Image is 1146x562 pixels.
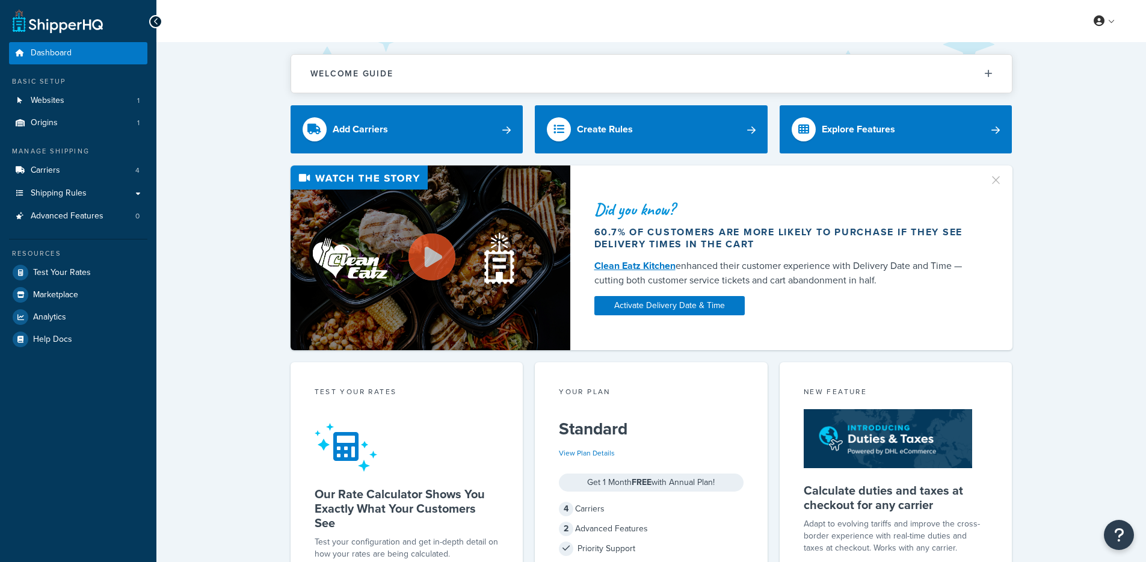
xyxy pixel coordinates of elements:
[822,121,895,138] div: Explore Features
[9,42,147,64] a: Dashboard
[9,329,147,350] a: Help Docs
[9,306,147,328] a: Analytics
[780,105,1012,153] a: Explore Features
[31,96,64,106] span: Websites
[31,165,60,176] span: Carriers
[9,76,147,87] div: Basic Setup
[33,268,91,278] span: Test Your Rates
[9,159,147,182] li: Carriers
[291,165,570,350] img: Video thumbnail
[31,48,72,58] span: Dashboard
[559,448,615,459] a: View Plan Details
[9,284,147,306] a: Marketplace
[594,296,745,315] a: Activate Delivery Date & Time
[594,259,975,288] div: enhanced their customer experience with Delivery Date and Time — cutting both customer service ti...
[9,249,147,259] div: Resources
[9,159,147,182] a: Carriers4
[559,501,744,517] div: Carriers
[559,522,573,536] span: 2
[804,386,988,400] div: New Feature
[632,476,652,489] strong: FREE
[315,536,499,560] div: Test your configuration and get in-depth detail on how your rates are being calculated.
[333,121,388,138] div: Add Carriers
[9,112,147,134] a: Origins1
[9,182,147,205] a: Shipping Rules
[135,211,140,221] span: 0
[291,55,1012,93] button: Welcome Guide
[9,146,147,156] div: Manage Shipping
[594,259,676,273] a: Clean Eatz Kitchen
[31,188,87,199] span: Shipping Rules
[804,483,988,512] h5: Calculate duties and taxes at checkout for any carrier
[33,335,72,345] span: Help Docs
[9,90,147,112] li: Websites
[137,96,140,106] span: 1
[9,90,147,112] a: Websites1
[9,262,147,283] a: Test Your Rates
[33,290,78,300] span: Marketplace
[559,474,744,492] div: Get 1 Month with Annual Plan!
[315,487,499,530] h5: Our Rate Calculator Shows You Exactly What Your Customers See
[310,69,393,78] h2: Welcome Guide
[594,201,975,218] div: Did you know?
[33,312,66,323] span: Analytics
[559,419,744,439] h5: Standard
[535,105,768,153] a: Create Rules
[9,205,147,227] li: Advanced Features
[559,540,744,557] div: Priority Support
[559,386,744,400] div: Your Plan
[315,386,499,400] div: Test your rates
[9,205,147,227] a: Advanced Features0
[577,121,633,138] div: Create Rules
[135,165,140,176] span: 4
[31,118,58,128] span: Origins
[559,502,573,516] span: 4
[559,520,744,537] div: Advanced Features
[9,112,147,134] li: Origins
[1104,520,1134,550] button: Open Resource Center
[31,211,103,221] span: Advanced Features
[594,226,975,250] div: 60.7% of customers are more likely to purchase if they see delivery times in the cart
[804,518,988,554] p: Adapt to evolving tariffs and improve the cross-border experience with real-time duties and taxes...
[137,118,140,128] span: 1
[291,105,523,153] a: Add Carriers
